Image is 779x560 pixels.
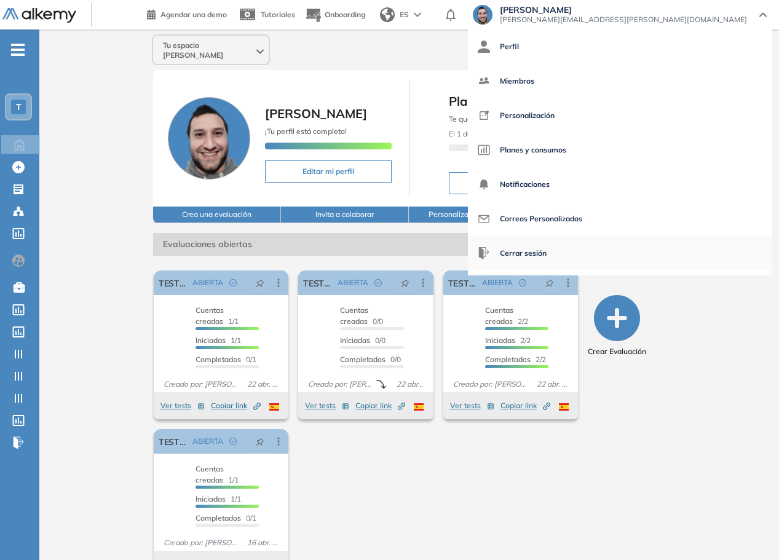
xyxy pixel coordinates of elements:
a: Agendar una demo [147,6,227,21]
span: Personalización [500,101,555,130]
span: [PERSON_NAME][EMAIL_ADDRESS][PERSON_NAME][DOMAIN_NAME] [500,15,747,25]
span: Copiar link [211,400,261,411]
a: Planes y consumos [478,135,762,165]
span: 16 abr. 2025 [242,537,283,548]
span: Completados [196,355,241,364]
span: ABIERTA [192,436,223,447]
img: ESP [414,403,424,411]
a: Correos Personalizados [478,204,762,234]
span: Notificaciones [500,170,550,199]
img: icon [478,41,490,53]
span: Miembros [500,66,534,96]
span: pushpin [401,278,409,288]
span: check-circle [229,438,237,445]
span: 0/1 [196,355,256,364]
span: Cuentas creadas [340,306,368,326]
img: Foto de perfil [168,97,250,179]
span: Correos Personalizados [500,204,582,234]
span: 2/2 [485,336,531,345]
span: 0/0 [340,306,383,326]
span: Tu espacio [PERSON_NAME] [163,41,254,60]
a: TEST BUG STEPPER [303,270,332,295]
span: Cuentas creadas [485,306,513,326]
span: Te quedan Evaluaciones [449,114,534,124]
span: Creado por: [PERSON_NAME] [448,379,532,390]
a: Personalización [478,101,762,130]
img: icon [478,144,490,156]
span: T [16,102,22,112]
span: [PERSON_NAME] [265,106,367,121]
span: 2/2 [485,306,528,326]
span: pushpin [256,278,264,288]
button: ¡Consigue más! [449,172,542,194]
span: check-circle [374,279,382,286]
span: Completados [485,355,531,364]
button: pushpin [536,273,563,293]
button: pushpin [247,273,274,293]
img: icon [478,247,490,259]
span: 22 abr. 2025 [242,379,283,390]
span: 0/0 [340,336,386,345]
a: Perfil [478,32,762,61]
span: Cuentas creadas [196,306,224,326]
span: 1/1 [196,336,241,345]
button: Copiar link [355,398,405,413]
img: ESP [559,403,569,411]
button: Crear Evaluación [588,295,646,357]
img: world [380,7,395,22]
span: Completados [340,355,386,364]
button: Ver tests [450,398,494,413]
a: TEST MONACO PROD [159,429,188,454]
span: Iniciadas [340,336,370,345]
img: icon [478,75,490,87]
button: Onboarding [305,2,365,28]
div: Widget de chat [718,501,779,560]
a: Miembros [478,66,762,96]
img: arrow [414,12,421,17]
img: icon [478,109,490,122]
span: Completados [196,513,241,523]
a: Notificaciones [478,170,762,199]
span: Perfil [500,32,519,61]
button: Editar mi perfil [265,160,392,183]
img: ESP [269,403,279,411]
span: 1/1 [196,494,241,503]
span: check-circle [519,279,526,286]
span: check-circle [229,279,237,286]
span: ABIERTA [482,277,513,288]
span: Creado por: [PERSON_NAME] [303,379,376,390]
span: Planes y consumos [500,135,566,165]
button: Invita a colaborar [281,207,409,223]
span: Onboarding [325,10,365,19]
span: ¡Tu perfil está completo! [265,127,347,136]
span: ABIERTA [338,277,368,288]
span: ES [400,9,409,20]
button: Ver tests [305,398,349,413]
span: Evaluaciones abiertas [153,233,537,256]
button: Copiar link [211,398,261,413]
button: pushpin [247,432,274,451]
span: pushpin [256,436,264,446]
button: pushpin [392,273,419,293]
span: Creado por: [PERSON_NAME] [159,537,243,548]
span: Iniciadas [485,336,515,345]
img: icon [478,178,490,191]
span: Cuentas creadas [196,464,224,484]
span: 1/1 [196,464,239,484]
span: 2/2 [485,355,546,364]
span: pushpin [545,278,554,288]
span: Copiar link [500,400,550,411]
img: Logo [2,8,76,23]
i: - [11,49,25,51]
span: Creado por: [PERSON_NAME] [159,379,243,390]
span: Iniciadas [196,336,226,345]
span: ABIERTA [192,277,223,288]
span: Copiar link [355,400,405,411]
button: Copiar link [500,398,550,413]
button: Cerrar sesión [478,239,547,268]
button: Ver tests [160,398,205,413]
span: 22 abr. 2025 [392,379,428,390]
span: [PERSON_NAME] [500,5,747,15]
span: 0/0 [340,355,401,364]
a: TEST PERSONALIDADES STEPPER [448,270,477,295]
